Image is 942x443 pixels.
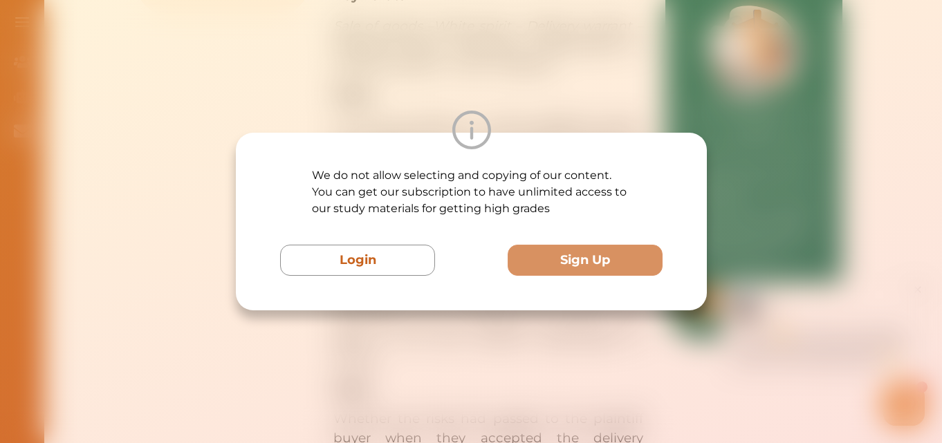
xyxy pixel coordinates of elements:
div: Nini [156,23,172,37]
i: 1 [306,102,317,113]
p: Hey there If you have any questions, I'm here to help! Just text back 'Hi' and choose from the fo... [121,47,304,88]
button: Sign Up [508,245,663,276]
img: Nini [121,14,147,40]
p: We do not allow selecting and copying of our content. You can get our subscription to have unlimi... [312,167,631,217]
span: 👋 [165,47,178,61]
button: Login [280,245,435,276]
span: 🌟 [276,74,288,88]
